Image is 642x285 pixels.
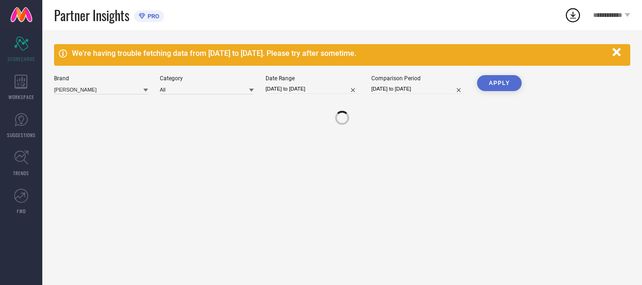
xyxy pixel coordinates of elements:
div: Brand [54,75,148,82]
button: APPLY [477,75,522,91]
span: Partner Insights [54,6,129,25]
span: FWD [17,208,26,215]
div: Category [160,75,254,82]
span: PRO [145,13,159,20]
div: Comparison Period [371,75,465,82]
div: We're having trouble fetching data from [DATE] to [DATE]. Please try after sometime. [72,49,608,58]
input: Select comparison period [371,84,465,94]
span: SUGGESTIONS [7,131,36,139]
input: Select date range [266,84,360,94]
div: Date Range [266,75,360,82]
span: WORKSPACE [8,93,34,100]
div: Open download list [564,7,581,23]
span: SCORECARDS [8,55,35,62]
span: TRENDS [13,169,29,177]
